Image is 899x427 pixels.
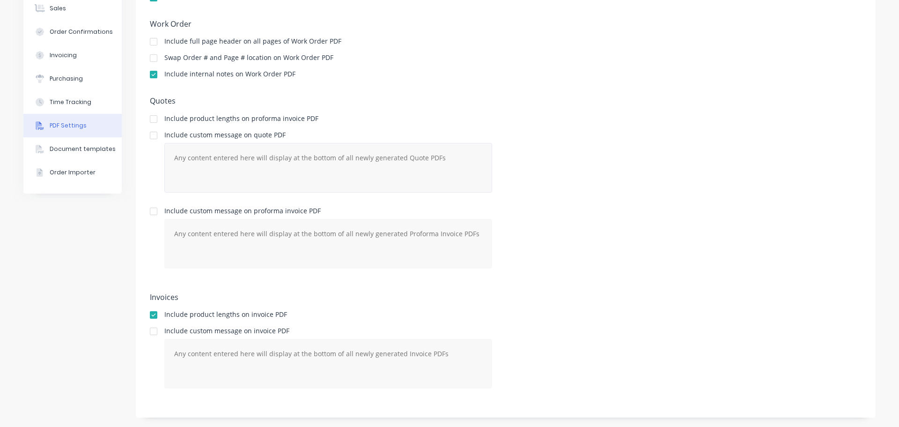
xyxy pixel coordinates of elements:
[164,132,492,138] div: Include custom message on quote PDF
[23,90,122,114] button: Time Tracking
[50,168,96,177] div: Order Importer
[50,145,116,153] div: Document templates
[164,311,287,318] div: Include product lengths on invoice PDF
[164,71,295,77] div: Include internal notes on Work Order PDF
[50,4,66,13] div: Sales
[23,114,122,137] button: PDF Settings
[150,293,862,302] h5: Invoices
[50,51,77,60] div: Invoicing
[50,75,83,83] div: Purchasing
[50,98,91,106] div: Time Tracking
[164,328,492,334] div: Include custom message on invoice PDF
[23,20,122,44] button: Order Confirmations
[150,97,862,105] h5: Quotes
[23,137,122,161] button: Document templates
[164,54,333,61] div: Swap Order # and Page # location on Work Order PDF
[164,38,341,45] div: Include full page header on all pages of Work Order PDF
[23,44,122,67] button: Invoicing
[164,208,492,214] div: Include custom message on proforma invoice PDF
[50,28,113,36] div: Order Confirmations
[150,20,862,29] h5: Work Order
[50,121,87,130] div: PDF Settings
[164,115,318,122] div: Include product lengths on proforma invoice PDF
[23,161,122,184] button: Order Importer
[23,67,122,90] button: Purchasing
